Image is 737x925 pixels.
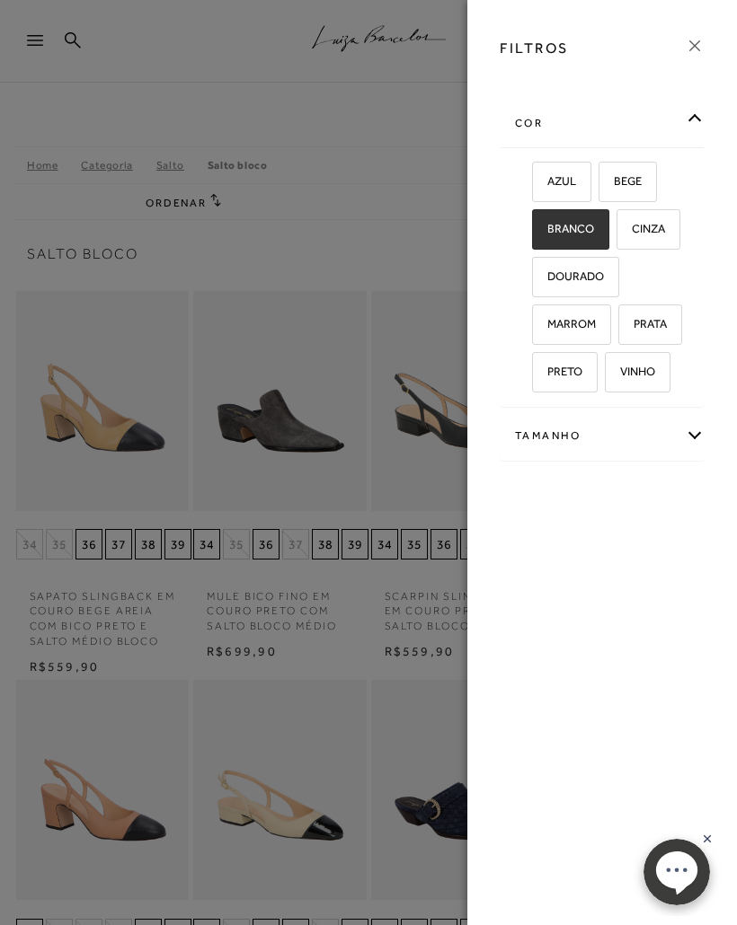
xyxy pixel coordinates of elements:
div: Tamanho [501,412,704,460]
span: MARROM [534,317,596,330]
input: BEGE [596,175,614,193]
span: BRANCO [534,222,594,235]
div: cor [501,100,704,147]
input: CINZA [614,223,632,241]
input: VINHO [602,366,620,383]
span: AZUL [534,174,576,188]
span: CINZA [618,222,665,235]
input: MARROM [529,318,547,336]
span: PRATA [620,317,667,330]
input: PRETO [529,366,547,383]
input: AZUL [529,175,547,193]
input: BRANCO [529,223,547,241]
span: DOURADO [534,269,604,283]
input: DOURADO [529,270,547,288]
span: VINHO [607,365,655,378]
span: PRETO [534,365,582,378]
span: BEGE [600,174,642,188]
h3: FILTROS [500,38,569,58]
input: PRATA [616,318,634,336]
